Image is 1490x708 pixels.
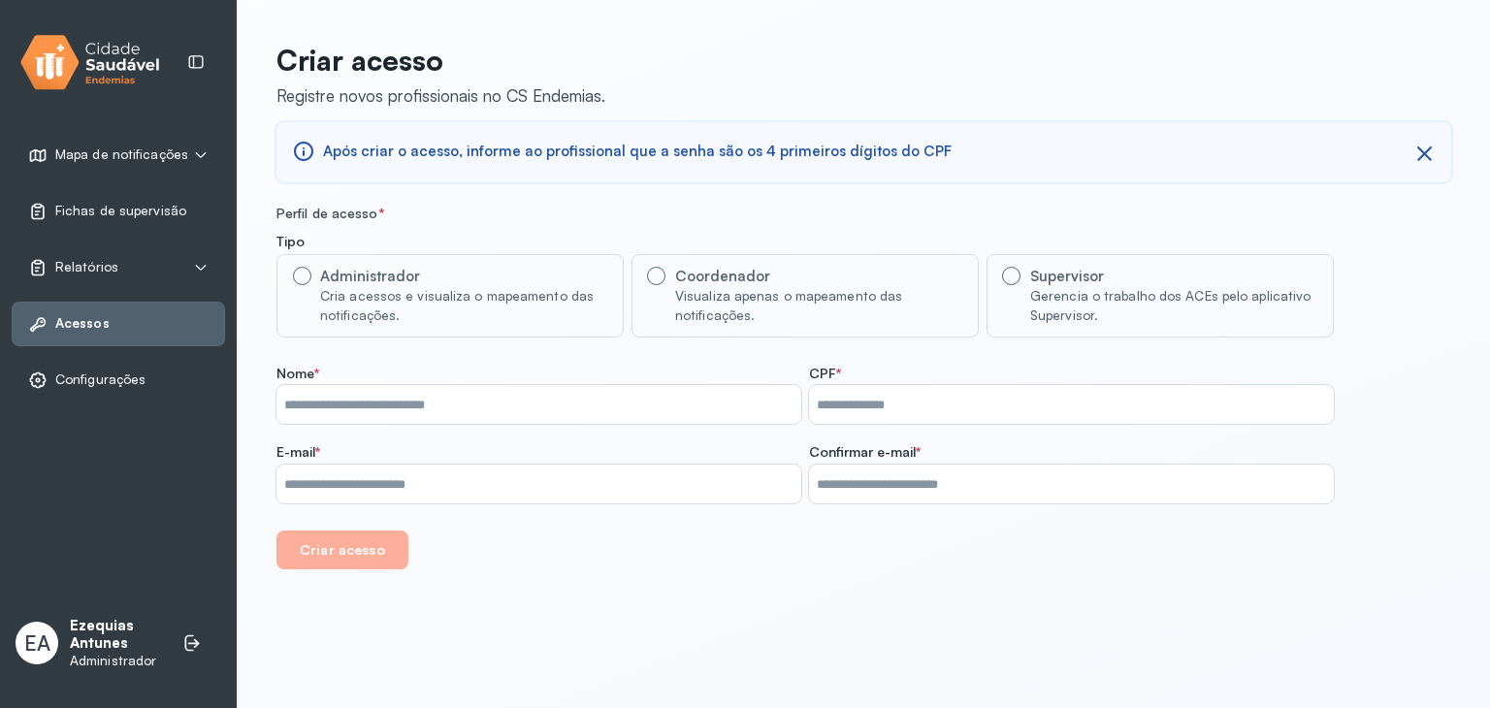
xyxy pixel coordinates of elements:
[809,365,841,382] span: CPF
[675,267,962,286] div: Coordenador
[70,617,163,654] p: Ezequias Antunes
[276,365,319,382] span: Nome
[55,203,186,219] span: Fichas de supervisão
[55,371,146,388] span: Configurações
[1030,286,1317,325] div: Gerencia o trabalho dos ACEs pelo aplicativo Supervisor.
[276,43,605,78] p: Criar acesso
[809,443,921,461] span: Confirmar e-mail
[276,206,1334,222] div: Perfil de acesso
[55,315,110,332] span: Acessos
[276,443,320,461] span: E-mail
[276,531,408,569] button: Criar acesso
[20,31,160,94] img: logo.svg
[1030,267,1317,286] div: Supervisor
[320,286,607,325] div: Cria acessos e visualiza o mapeamento das notificações.
[55,146,188,163] span: Mapa de notificações
[675,286,962,325] div: Visualiza apenas o mapeamento das notificações.
[320,267,607,286] div: Administrador
[28,314,209,334] a: Acessos
[323,143,952,161] span: Após criar o acesso, informe ao profissional que a senha são os 4 primeiros dígitos do CPF
[70,653,163,669] p: Administrador
[28,202,209,221] a: Fichas de supervisão
[28,370,209,390] a: Configurações
[276,233,305,250] span: Tipo
[276,85,605,106] div: Registre novos profissionais no CS Endemias.
[55,259,118,275] span: Relatórios
[24,630,50,656] span: EA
